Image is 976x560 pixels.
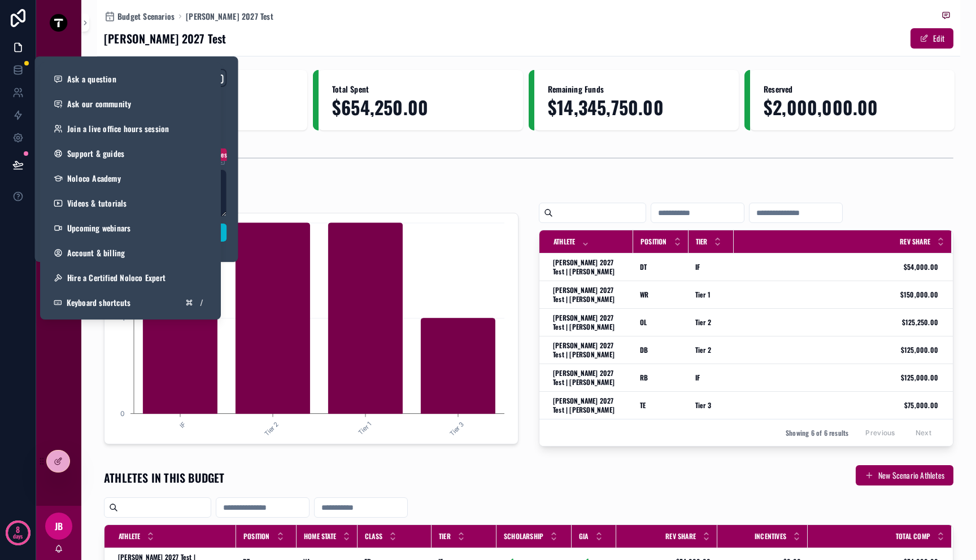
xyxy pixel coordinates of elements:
span: Tier 2 [695,318,711,327]
a: Tier 2 [695,345,727,355]
span: Athlete [119,532,140,541]
span: Showing 6 of 6 results [786,428,848,438]
a: [PERSON_NAME] 2027 Test | [PERSON_NAME] [553,369,626,387]
span: Keyboard shortcuts [67,297,131,308]
div: scrollable content [36,45,81,201]
a: Join a live office hours session [45,116,216,141]
a: OL [640,318,682,327]
span: RB [640,373,648,382]
a: [PERSON_NAME] 2027 Test | [PERSON_NAME] [553,396,626,414]
span: Rev Share [900,237,930,246]
span: Budget Scenarios [117,11,175,22]
span: GIA [579,532,589,541]
span: Class [365,532,382,541]
text: Tier 1 [356,420,373,436]
a: Account & billing [45,240,216,265]
span: Position [243,532,270,541]
span: OL [640,318,647,327]
button: Edit [910,28,953,49]
a: $150,000.00 [734,290,938,299]
a: Tier 2 [695,318,727,327]
img: App logo [50,14,68,32]
span: Remaining Funds [548,84,725,95]
a: Tier 3 [695,401,727,410]
a: Budget Scenarios [104,11,175,22]
a: Videos & tutorials [45,191,216,216]
span: Tier 2 [695,345,711,355]
a: $75,000.00 [734,401,938,410]
a: TE [640,401,682,410]
span: / [197,298,206,307]
span: Hire a Certified Noloco Expert [67,272,165,283]
span: Support & guides [67,148,124,159]
span: Noloco Academy [67,173,121,184]
span: Athlete [554,237,575,246]
span: DT [640,262,647,272]
a: IF [695,373,727,382]
a: Support & guides [45,141,216,166]
span: Tier [696,237,708,246]
span: Home State [304,532,336,541]
a: RB [640,373,682,382]
span: Scholarship [504,532,543,541]
span: Rev Share [665,532,696,541]
h1: [PERSON_NAME] 2027 Test [104,30,226,46]
a: $125,000.00 [734,345,938,355]
button: Ask a question [45,67,216,91]
button: Keyboard shortcuts/ [45,290,216,315]
span: Videos & tutorials [67,198,127,209]
a: [PERSON_NAME] 2027 Test | [PERSON_NAME] [553,341,626,359]
span: Incentives [755,532,786,541]
span: TE [640,401,646,410]
span: Ask a question [67,73,116,85]
a: $125,250.00 [734,318,938,327]
span: Ask our community [67,98,131,110]
a: DT [640,262,682,272]
span: Total Comp [896,532,930,541]
a: $54,000.00 [734,262,938,272]
tspan: 0 [120,409,125,418]
a: WR [640,290,682,299]
span: Reserved [764,84,941,95]
a: [PERSON_NAME] 2027 Test [186,11,273,22]
a: $125,000.00 [734,373,938,382]
span: Upcoming webinars [67,222,130,234]
button: New Scenario Athletes [856,465,953,485]
a: Tier 1 [695,290,727,299]
span: IF [695,373,700,382]
h1: ATHLETES IN THIS BUDGET [104,470,225,485]
span: DB [640,345,648,355]
span: IF [695,262,700,272]
span: WR [640,290,648,299]
a: IF [695,262,727,272]
span: Tier 1 [695,290,711,299]
button: Hire a Certified Noloco Expert [45,265,216,290]
a: [PERSON_NAME] 2027 Test | [PERSON_NAME] [553,313,626,331]
span: Position [640,237,667,246]
text: Tier 2 [263,420,280,438]
div: chart [111,220,511,437]
a: Upcoming webinars [45,216,216,240]
a: Noloco Academy [45,166,216,191]
span: Tier [439,532,451,541]
span: JB [55,519,63,533]
text: Tier 3 [448,420,465,438]
a: Ask our community [45,91,216,116]
a: [PERSON_NAME] 2027 Test | [PERSON_NAME] [553,258,626,276]
a: [PERSON_NAME] 2027 Test | [PERSON_NAME] [553,286,626,304]
span: Total Spent [332,84,509,95]
span: Join a live office hours session [67,123,169,134]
